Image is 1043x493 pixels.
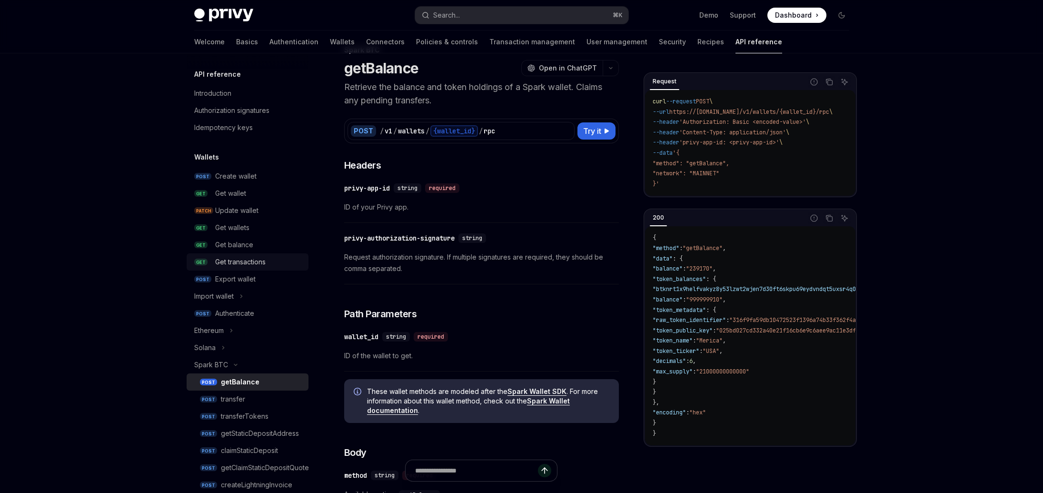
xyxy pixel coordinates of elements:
[653,98,666,105] span: curl
[689,357,693,365] span: 6
[653,327,713,334] span: "token_public_key"
[613,11,623,19] span: ⌘ K
[187,459,308,476] a: POSTgetClaimStaticDepositQuote
[187,391,308,408] a: POSTtransfer
[221,462,309,473] div: getClaimStaticDepositQuote
[200,413,217,420] span: POST
[521,60,603,76] button: Open in ChatGPT
[653,139,679,146] span: --header
[507,387,566,396] a: Spark Wallet SDK
[187,288,308,305] button: Toggle Import wallet section
[689,409,706,416] span: "hex"
[583,125,601,137] span: Try it
[344,307,417,321] span: Path Parameters
[679,244,683,252] span: :
[194,291,234,302] div: Import wallet
[344,183,390,193] div: privy-app-id
[808,76,820,88] button: Report incorrect code
[653,347,699,355] span: "token_ticker"
[194,224,208,231] span: GET
[653,244,679,252] span: "method"
[194,325,224,336] div: Ethereum
[696,368,749,375] span: "21000000000000"
[653,234,656,241] span: {
[194,151,219,163] h5: Wallets
[187,322,308,339] button: Toggle Ethereum section
[679,129,786,136] span: 'Content-Type: application/json'
[386,333,406,341] span: string
[415,460,538,481] input: Ask a question...
[653,255,673,262] span: "data"
[354,388,363,397] svg: Info
[653,419,656,427] span: }
[221,376,259,388] div: getBalance
[650,212,667,223] div: 200
[713,265,716,272] span: ,
[236,30,258,53] a: Basics
[823,76,835,88] button: Copy the contents from the code block
[187,119,308,136] a: Idempotency keys
[767,8,826,23] a: Dashboard
[699,10,718,20] a: Demo
[366,30,405,53] a: Connectors
[215,188,246,199] div: Get wallet
[659,30,686,53] a: Security
[723,337,726,344] span: ,
[735,30,782,53] a: API reference
[187,271,308,288] a: POSTExport wallet
[187,339,308,356] button: Toggle Solana section
[479,126,483,136] div: /
[344,233,455,243] div: privy-authorization-signature
[430,125,478,137] div: {wallet_id}
[194,88,231,99] div: Introduction
[653,180,659,188] span: }'
[696,98,709,105] span: POST
[706,306,716,314] span: : {
[187,102,308,119] a: Authorization signatures
[786,129,789,136] span: \
[344,201,619,213] span: ID of your Privy app.
[683,244,723,252] span: "getBalance"
[730,10,756,20] a: Support
[484,126,495,136] div: rpc
[200,482,217,489] span: POST
[187,356,308,373] button: Toggle Spark BTC section
[713,327,716,334] span: :
[194,69,241,80] h5: API reference
[187,373,308,391] a: POSTgetBalance
[653,306,706,314] span: "token_metadata"
[200,464,217,472] span: POST
[194,276,211,283] span: POST
[194,259,208,266] span: GET
[683,265,686,272] span: :
[653,357,686,365] span: "decimals"
[200,379,217,386] span: POST
[187,202,308,219] a: PATCHUpdate wallet
[653,149,673,157] span: --data
[703,347,719,355] span: "USA"
[693,337,696,344] span: :
[686,265,713,272] span: "239170"
[653,118,679,126] span: --header
[806,118,809,126] span: \
[653,399,659,406] span: },
[194,9,253,22] img: dark logo
[834,8,849,23] button: Toggle dark mode
[686,409,689,416] span: :
[380,126,384,136] div: /
[693,357,696,365] span: ,
[200,447,217,454] span: POST
[221,479,292,491] div: createLightningInvoice
[779,139,783,146] span: \
[344,80,619,107] p: Retrieve the balance and token holdings of a Spark wallet. Claims any pending transfers.
[679,118,806,126] span: 'Authorization: Basic <encoded-value>'
[653,275,706,283] span: "token_balances"
[686,296,723,303] span: "999999910"
[194,122,253,133] div: Idempotency keys
[693,368,696,375] span: :
[416,30,478,53] a: Policies & controls
[653,368,693,375] span: "max_supply"
[729,316,949,324] span: "316f9fa59db10472523f1396a74b33f362f4af50b079a2e48d64da05d38680ea"
[187,442,308,459] a: POSTclaimStaticDeposit
[823,212,835,224] button: Copy the contents from the code block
